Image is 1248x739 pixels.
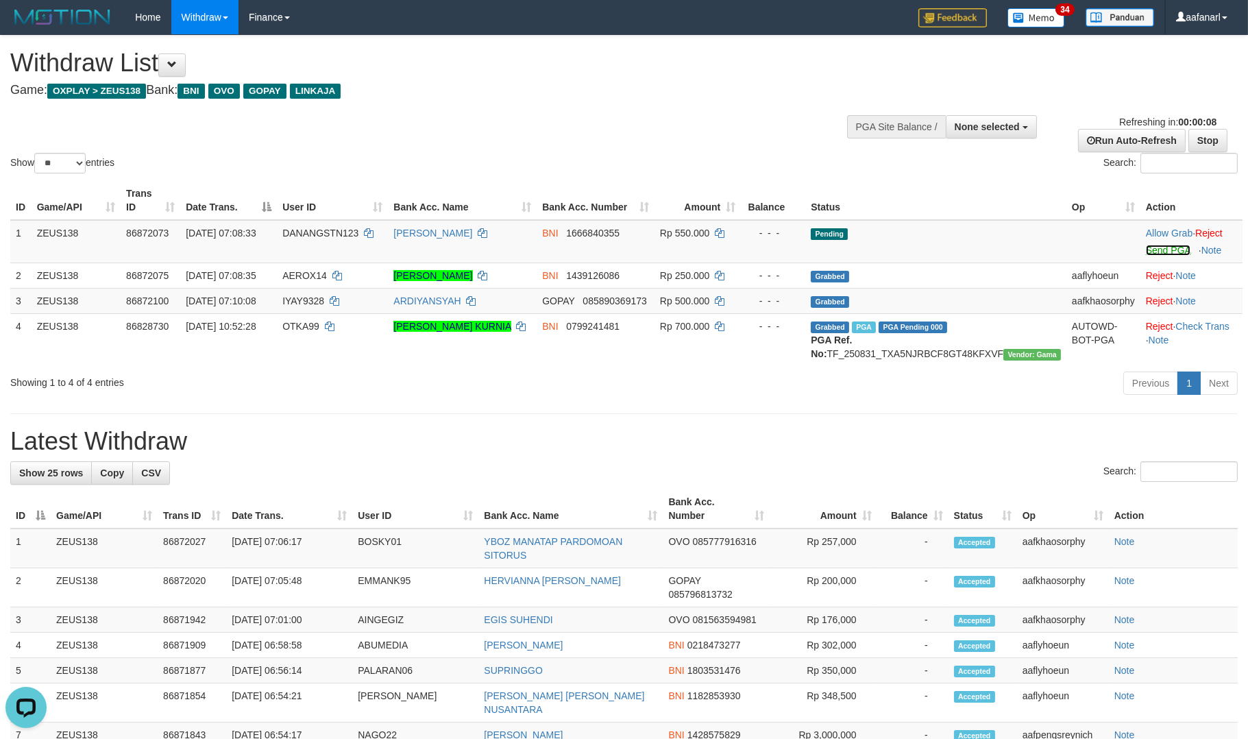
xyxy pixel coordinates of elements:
td: aaflyhoeun [1017,658,1109,683]
td: ABUMEDIA [352,633,478,658]
th: Op: activate to sort column ascending [1017,489,1109,529]
a: Previous [1123,372,1178,395]
td: 86871877 [158,658,226,683]
label: Search: [1103,461,1238,482]
h4: Game: Bank: [10,84,818,97]
a: Note [1114,665,1135,676]
td: 86871942 [158,607,226,633]
th: Game/API: activate to sort column ascending [32,181,121,220]
td: ZEUS138 [51,658,158,683]
td: [DATE] 06:58:58 [226,633,352,658]
h1: Withdraw List [10,49,818,77]
td: ZEUS138 [51,683,158,723]
strong: 00:00:08 [1178,117,1216,128]
span: OVO [668,614,689,625]
label: Search: [1103,153,1238,173]
span: DANANGSTN123 [282,228,358,239]
span: [DATE] 10:52:28 [186,321,256,332]
span: Accepted [954,666,995,677]
span: Accepted [954,640,995,652]
td: 86872027 [158,529,226,568]
td: · · [1140,313,1243,366]
div: PGA Site Balance / [847,115,946,138]
span: Copy 1182853930 to clipboard [687,690,741,701]
td: - [877,568,949,607]
span: IYAY9328 [282,295,324,306]
span: Copy [100,468,124,478]
a: SUPRINGGO [484,665,543,676]
span: GOPAY [243,84,286,99]
td: 5 [10,658,51,683]
button: Open LiveChat chat widget [5,5,47,47]
span: BNI [178,84,204,99]
a: [PERSON_NAME] [393,228,472,239]
span: Copy 085890369173 to clipboard [583,295,646,306]
div: Showing 1 to 4 of 4 entries [10,370,510,389]
span: Rp 250.000 [660,270,709,281]
span: Grabbed [811,322,849,333]
a: Reject [1146,270,1173,281]
span: Copy 085777916316 to clipboard [693,536,757,547]
td: ZEUS138 [51,633,158,658]
span: 34 [1055,3,1074,16]
button: None selected [946,115,1037,138]
a: YBOZ MANATAP PARDOMOAN SITORUS [484,536,622,561]
span: OVO [668,536,689,547]
td: aafkhaosorphy [1017,607,1109,633]
span: [DATE] 07:08:35 [186,270,256,281]
th: Bank Acc. Name: activate to sort column ascending [388,181,537,220]
td: ZEUS138 [32,288,121,313]
span: GOPAY [542,295,574,306]
td: BOSKY01 [352,529,478,568]
a: [PERSON_NAME] [393,270,472,281]
td: - [877,633,949,658]
td: 86871909 [158,633,226,658]
span: OTKA99 [282,321,319,332]
th: Date Trans.: activate to sort column descending [180,181,277,220]
td: Rp 348,500 [770,683,877,723]
a: Run Auto-Refresh [1078,129,1186,152]
td: 86872020 [158,568,226,607]
th: Date Trans.: activate to sort column ascending [226,489,352,529]
td: aaflyhoeun [1066,263,1140,288]
a: ARDIYANSYAH [393,295,461,306]
th: Amount: activate to sort column ascending [770,489,877,529]
a: Reject [1146,295,1173,306]
td: AINGEGIZ [352,607,478,633]
td: Rp 200,000 [770,568,877,607]
a: Note [1114,575,1135,586]
th: Bank Acc. Number: activate to sort column ascending [537,181,654,220]
span: CSV [141,468,161,478]
div: - - - [746,269,800,282]
span: [DATE] 07:10:08 [186,295,256,306]
span: BNI [668,640,684,651]
a: [PERSON_NAME] KURNIA [393,321,511,332]
img: Feedback.jpg [918,8,987,27]
th: User ID: activate to sort column ascending [277,181,388,220]
div: - - - [746,319,800,333]
span: BNI [542,228,558,239]
span: Pending [811,228,848,240]
td: ZEUS138 [51,529,158,568]
td: EMMANK95 [352,568,478,607]
a: Reject [1146,321,1173,332]
td: [DATE] 07:05:48 [226,568,352,607]
span: 86828730 [126,321,169,332]
span: OVO [208,84,240,99]
input: Search: [1140,461,1238,482]
label: Show entries [10,153,114,173]
span: Rp 550.000 [660,228,709,239]
td: 2 [10,568,51,607]
td: 3 [10,607,51,633]
span: Grabbed [811,296,849,308]
th: Op: activate to sort column ascending [1066,181,1140,220]
input: Search: [1140,153,1238,173]
span: Copy 0218473277 to clipboard [687,640,741,651]
th: Action [1140,181,1243,220]
span: Copy 1803531476 to clipboard [687,665,741,676]
td: ZEUS138 [32,313,121,366]
td: aaflyhoeun [1017,633,1109,658]
span: Copy 1439126086 to clipboard [566,270,620,281]
span: Accepted [954,615,995,627]
td: 4 [10,633,51,658]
